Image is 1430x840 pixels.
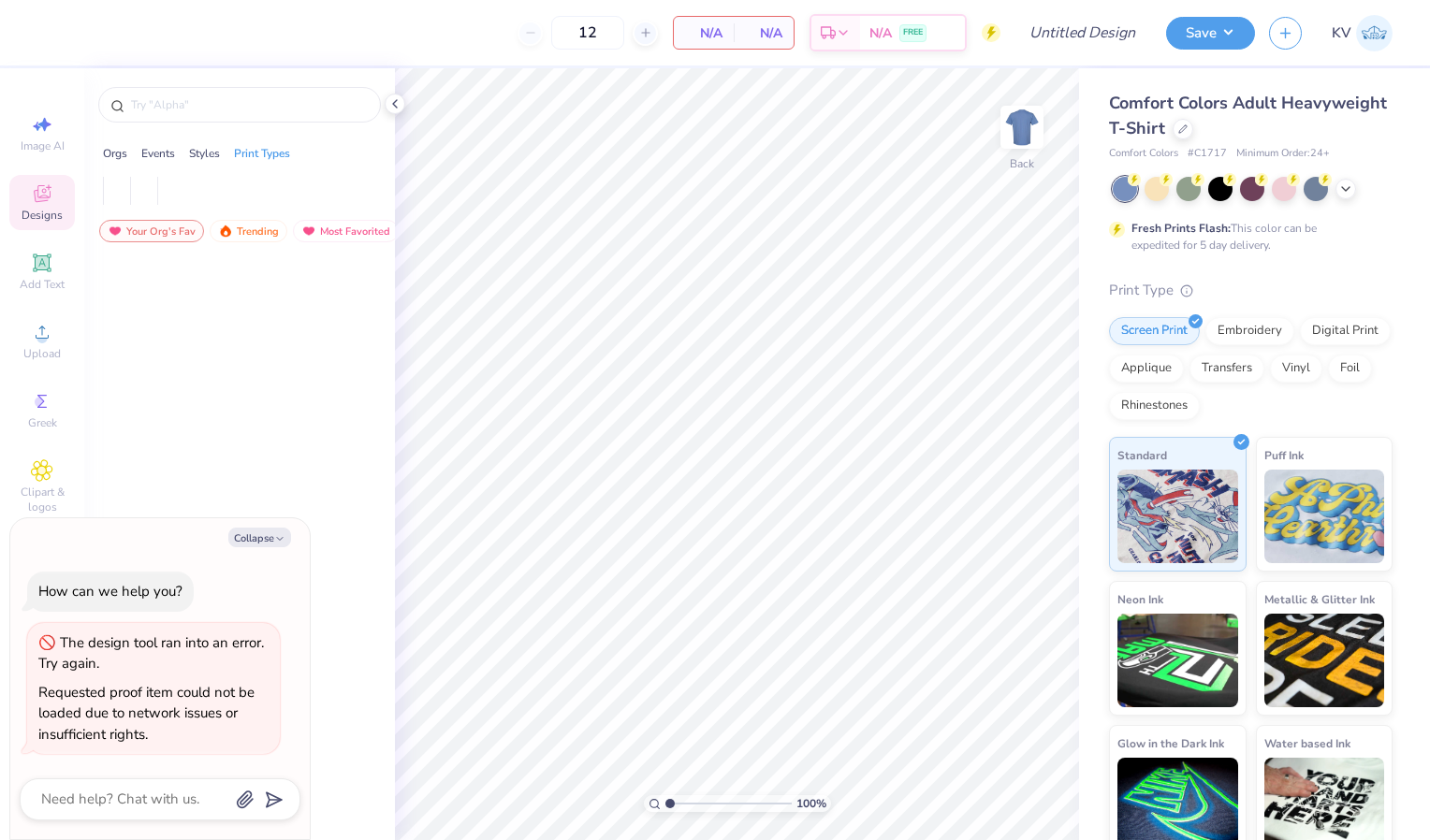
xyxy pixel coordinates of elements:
[1117,733,1224,753] span: Glow in the Dark Ink
[685,23,722,43] span: N/A
[301,224,316,238] img: most_fav.gif
[1109,280,1393,301] div: Print Type
[1328,355,1372,383] div: Foil
[1264,445,1304,465] span: Puff Ink
[903,26,923,39] span: FREE
[99,220,204,242] div: Your Org's Fav
[20,277,65,292] span: Add Text
[1205,317,1294,345] div: Embroidery
[1332,22,1351,44] span: KV
[1270,355,1322,383] div: Vinyl
[745,23,782,43] span: N/A
[1166,17,1255,50] button: Save
[1300,317,1391,345] div: Digital Print
[189,145,220,162] div: Styles
[210,220,287,242] div: Trending
[1264,614,1385,707] img: Metallic & Glitter Ink
[1109,355,1184,383] div: Applique
[9,485,75,514] span: Clipart & logos
[1117,614,1238,707] img: Neon Ink
[1264,733,1350,753] span: Water based Ink
[141,145,175,162] div: Events
[38,582,182,601] div: How can we help you?
[38,633,264,673] div: The design tool ran into an error. Try again.
[1014,14,1152,51] input: Untitled Design
[1188,146,1227,162] span: # C1717
[1109,146,1178,162] span: Comfort Colors
[228,528,291,547] button: Collapse
[28,415,57,430] span: Greek
[1264,470,1385,563] img: Puff Ink
[1131,220,1362,253] div: This color can be expedited for 5 day delivery.
[22,208,63,223] span: Designs
[1109,92,1387,139] span: Comfort Colors Adult Heavyweight T-Shirt
[234,145,290,162] div: Print Types
[1117,445,1167,465] span: Standard
[129,95,369,114] input: Try "Alpha"
[1332,15,1393,51] a: KV
[1356,15,1393,51] img: Kylie Velkoff
[103,145,127,162] div: Orgs
[869,23,892,43] span: N/A
[1117,470,1238,563] img: Standard
[1131,221,1231,236] strong: Fresh Prints Flash:
[1264,589,1375,609] span: Metallic & Glitter Ink
[1236,146,1330,162] span: Minimum Order: 24 +
[108,224,123,238] img: most_fav.gif
[1189,355,1264,383] div: Transfers
[218,224,233,238] img: trending.gif
[1117,589,1163,609] span: Neon Ink
[1010,155,1034,172] div: Back
[1109,392,1200,420] div: Rhinestones
[21,138,65,153] span: Image AI
[1109,317,1200,345] div: Screen Print
[23,346,61,361] span: Upload
[293,220,399,242] div: Most Favorited
[796,795,826,812] span: 100 %
[38,683,255,744] div: Requested proof item could not be loaded due to network issues or insufficient rights.
[551,16,624,50] input: – –
[1003,109,1041,146] img: Back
